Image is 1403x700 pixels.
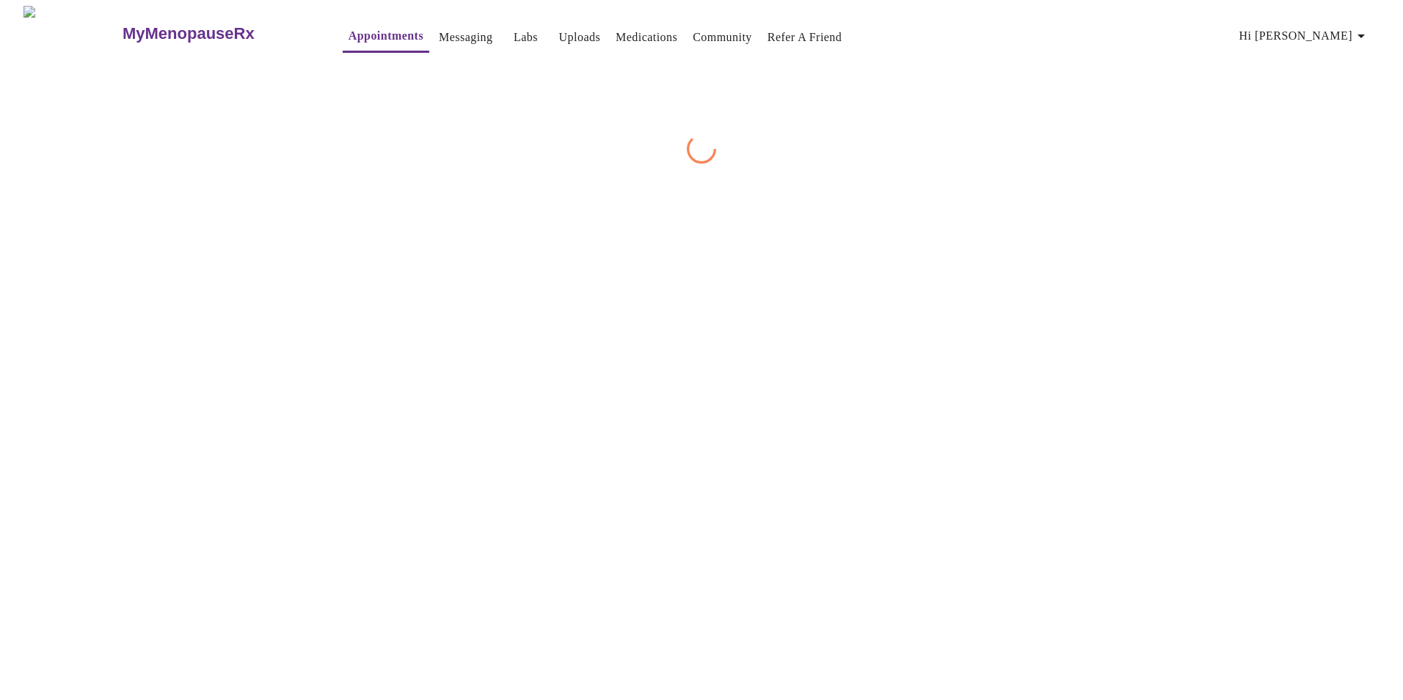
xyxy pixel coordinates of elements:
[343,21,429,53] button: Appointments
[123,24,255,43] h3: MyMenopauseRx
[439,27,492,48] a: Messaging
[120,8,313,59] a: MyMenopauseRx
[1239,26,1370,46] span: Hi [PERSON_NAME]
[610,23,683,52] button: Medications
[503,23,550,52] button: Labs
[616,27,677,48] a: Medications
[687,23,758,52] button: Community
[762,23,848,52] button: Refer a Friend
[693,27,752,48] a: Community
[514,27,538,48] a: Labs
[23,6,120,61] img: MyMenopauseRx Logo
[559,27,601,48] a: Uploads
[433,23,498,52] button: Messaging
[349,26,423,46] a: Appointments
[1233,21,1376,51] button: Hi [PERSON_NAME]
[553,23,607,52] button: Uploads
[768,27,842,48] a: Refer a Friend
